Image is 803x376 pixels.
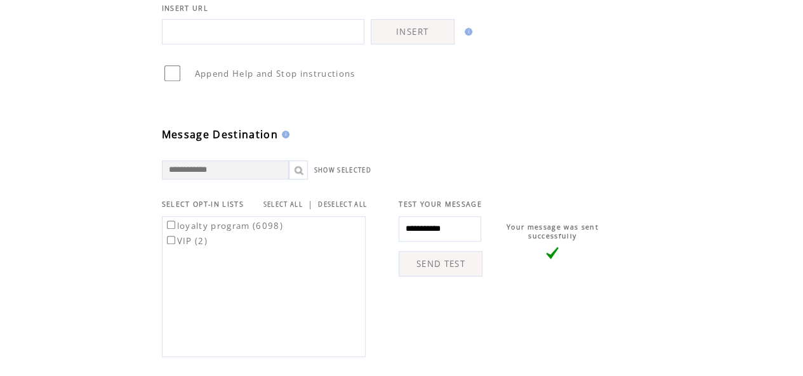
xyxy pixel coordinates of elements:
a: INSERT [371,19,455,44]
label: VIP (2) [164,235,208,247]
img: help.gif [461,28,472,36]
a: SHOW SELECTED [314,166,371,174]
span: Message Destination [162,127,278,141]
span: | [308,198,313,210]
label: loyalty program (6098) [164,220,283,231]
a: SEND TEST [399,251,482,276]
span: INSERT URL [162,4,208,13]
span: TEST YOUR MESSAGE [399,200,482,209]
a: SELECT ALL [263,200,303,209]
a: DESELECT ALL [318,200,367,209]
span: SELECT OPT-IN LISTS [162,200,244,209]
img: vLarge.png [546,247,559,259]
span: Your message was sent successfully [507,223,599,240]
input: VIP (2) [167,236,175,244]
img: help.gif [278,131,289,138]
span: Append Help and Stop instructions [195,68,355,79]
input: loyalty program (6098) [167,221,175,229]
